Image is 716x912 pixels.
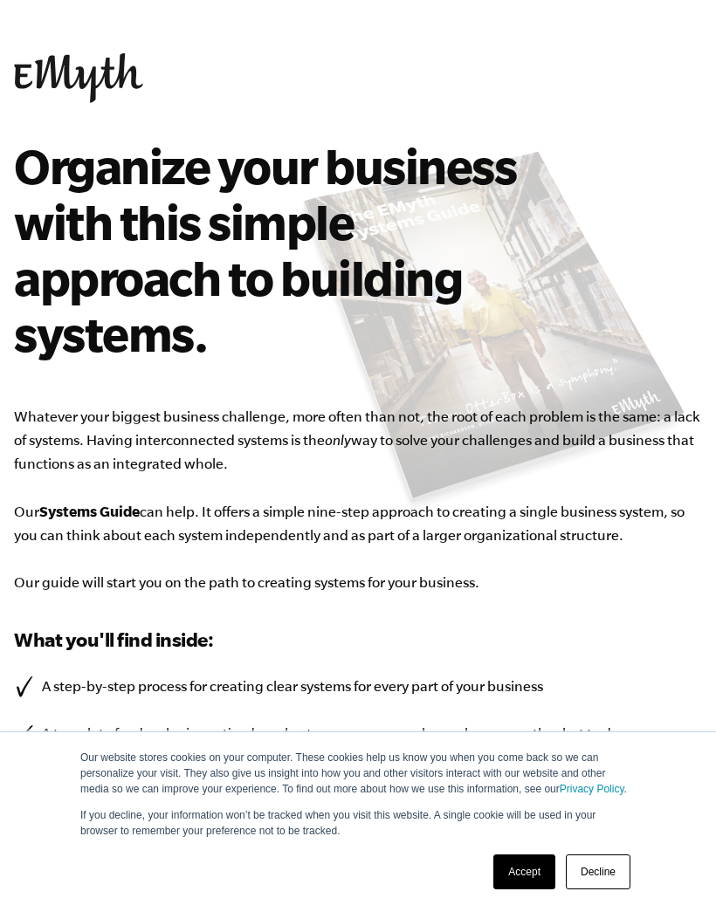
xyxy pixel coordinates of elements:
[14,675,702,698] li: A step-by-step process for creating clear systems for every part of your business
[207,725,287,741] i: action-based
[14,626,702,654] h3: What you'll find inside:
[14,405,702,594] p: Whatever your biggest business challenge, more often than not, the root of each problem is the sa...
[493,854,555,889] a: Accept
[566,854,630,889] a: Decline
[560,783,624,795] a: Privacy Policy
[14,53,143,103] img: EMyth
[39,503,140,519] b: Systems Guide
[14,138,530,361] h2: Organize your business with this simple approach to building systems.
[80,807,636,839] p: If you decline, your information won’t be tracked when you visit this website. A single cookie wi...
[14,722,702,745] li: A template for developing systems, so your employees know exactly what to do
[325,432,351,448] i: only
[80,750,636,797] p: Our website stores cookies on your computer. These cookies help us know you when you come back so...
